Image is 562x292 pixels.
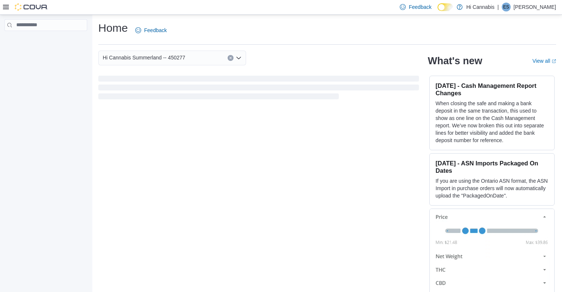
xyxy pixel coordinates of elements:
img: Cova [15,3,48,11]
span: Feedback [409,3,431,11]
nav: Complex example [4,32,87,50]
p: [PERSON_NAME] [514,3,556,11]
h1: Home [98,21,128,35]
p: If you are using the Ontario ASN format, the ASN Import in purchase orders will now automatically... [436,177,548,199]
span: Hi Cannabis Summerland -- 450277 [103,53,185,62]
p: Hi Cannabis [466,3,494,11]
span: Feedback [144,27,167,34]
a: Feedback [132,23,170,38]
span: ES [503,3,509,11]
div: Emma Selsky [502,3,511,11]
h3: [DATE] - ASN Imports Packaged On Dates [436,159,548,174]
button: Open list of options [236,55,242,61]
p: | [497,3,499,11]
h2: What's new [428,55,482,67]
p: When closing the safe and making a bank deposit in the same transaction, this used to show as one... [436,100,548,144]
a: View allExternal link [532,58,556,64]
button: Clear input [228,55,234,61]
span: Loading [98,77,419,101]
svg: External link [552,59,556,63]
h3: [DATE] - Cash Management Report Changes [436,82,548,97]
input: Dark Mode [437,3,453,11]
